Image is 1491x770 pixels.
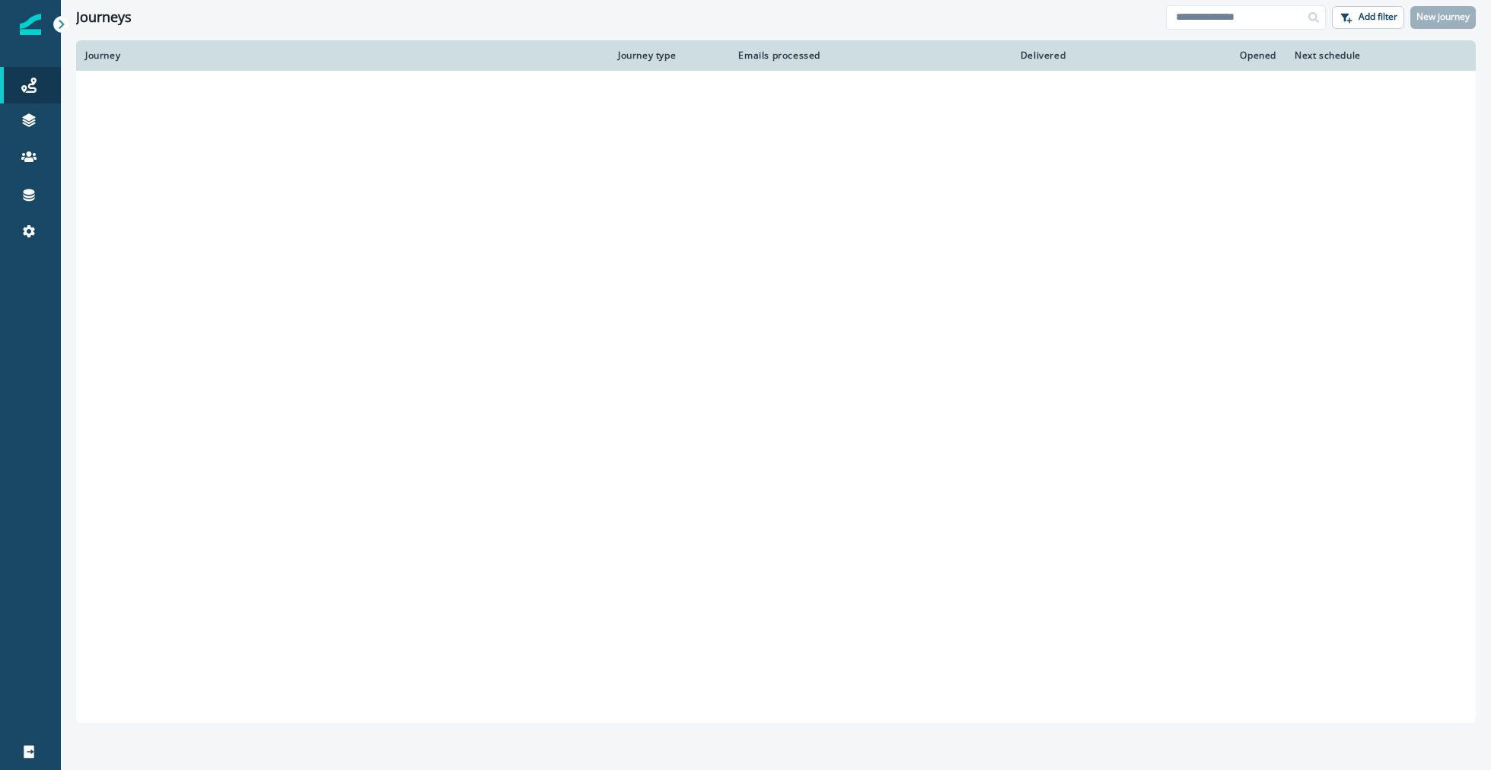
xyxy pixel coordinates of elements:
[1416,11,1470,22] p: New journey
[839,49,1066,62] div: Delivered
[76,9,132,26] h1: Journeys
[618,49,714,62] div: Journey type
[20,14,41,35] img: Inflection
[1410,6,1476,29] button: New journey
[1084,49,1276,62] div: Opened
[85,49,600,62] div: Journey
[1295,49,1429,62] div: Next schedule
[1332,6,1404,29] button: Add filter
[1359,11,1397,22] p: Add filter
[732,49,820,62] div: Emails processed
